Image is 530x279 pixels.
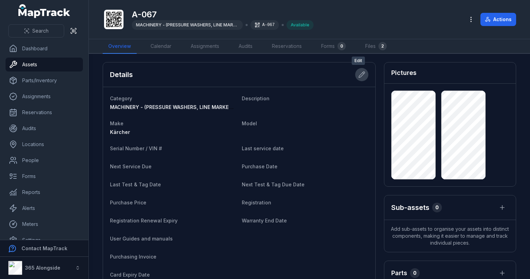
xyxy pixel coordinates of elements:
div: Available [287,20,314,30]
span: Last Test & Tag Date [110,181,161,187]
div: 0 [432,203,442,212]
span: Serial Number / VIN # [110,145,162,151]
a: Assignments [6,90,83,103]
a: Locations [6,137,83,151]
a: Alerts [6,201,83,215]
a: Files2 [360,39,392,54]
button: Search [8,24,64,37]
span: Next Service Due [110,163,152,169]
a: Overview [103,39,137,54]
span: Card Expiry Date [110,272,150,278]
a: Meters [6,217,83,231]
a: Settings [6,233,83,247]
div: A-067 [250,20,279,30]
a: Dashboard [6,42,83,56]
a: Calendar [145,39,177,54]
div: 0 [410,268,420,278]
a: Assignments [185,39,225,54]
h3: Parts [391,268,407,278]
a: Reservations [266,39,307,54]
span: Edit [352,57,365,65]
span: Next Test & Tag Due Date [242,181,305,187]
a: People [6,153,83,167]
span: Registration Renewal Expiry [110,218,178,223]
span: Model [242,120,257,126]
strong: 365 Alongside [25,265,60,271]
h2: Sub-assets [391,203,429,212]
span: Registration [242,200,271,205]
span: Last service date [242,145,284,151]
div: 2 [378,42,387,50]
span: Kärcher [110,129,130,135]
span: MACHINERY - (PRESSURE WASHERS, LINE MARKER, JCB, ETC) [136,22,264,27]
span: MACHINERY - (PRESSURE WASHERS, LINE MARKER, JCB, ETC) [110,104,259,110]
a: Parts/Inventory [6,74,83,87]
a: MapTrack [18,4,70,18]
span: Purchase Date [242,163,277,169]
span: Description [242,95,270,101]
h2: Details [110,70,133,79]
a: Audits [6,121,83,135]
a: Assets [6,58,83,71]
span: Category [110,95,132,101]
span: User Guides and manuals [110,236,173,242]
a: Audits [233,39,258,54]
strong: Contact MapTrack [22,245,67,251]
span: Add sub-assets to organise your assets into distinct components, making it easier to manage and t... [384,220,516,252]
a: Reports [6,185,83,199]
span: Search [32,27,49,34]
span: Make [110,120,123,126]
span: Purchasing Invoice [110,254,156,260]
div: 0 [337,42,346,50]
span: Purchase Price [110,200,146,205]
span: Warranty End Date [242,218,287,223]
a: Forms0 [316,39,351,54]
button: Actions [480,13,516,26]
h1: A-067 [132,9,314,20]
a: Reservations [6,105,83,119]
h3: Pictures [391,68,417,78]
a: Forms [6,169,83,183]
